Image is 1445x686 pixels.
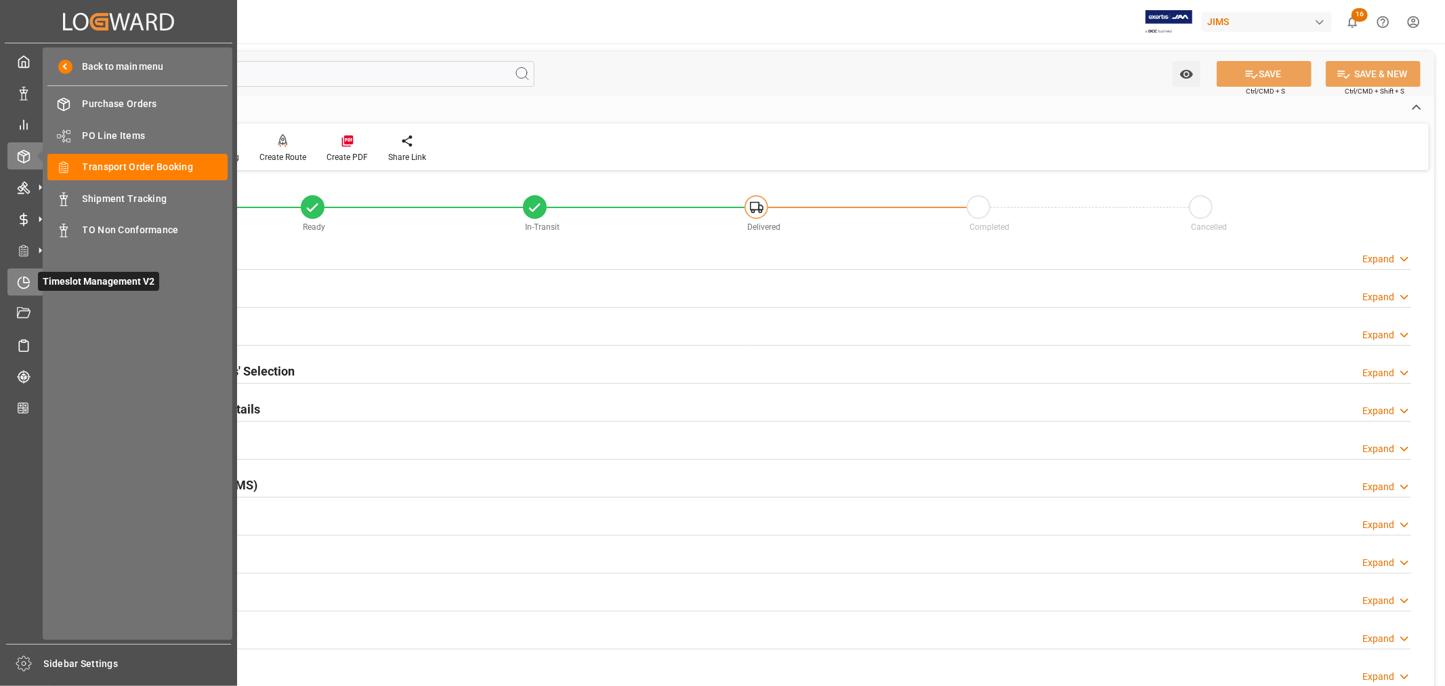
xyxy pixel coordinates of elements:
a: Document Management [7,300,230,327]
div: Expand [1362,252,1394,266]
span: 16 [1352,8,1368,22]
div: Expand [1362,632,1394,646]
div: Expand [1362,556,1394,570]
a: My Reports [7,111,230,138]
a: PO Line Items [47,122,228,148]
span: Cancelled [1192,222,1228,232]
a: CO2 Calculator [7,395,230,421]
span: Ctrl/CMD + Shift + S [1345,86,1404,96]
span: Back to main menu [72,60,164,74]
a: TO Non Conformance [47,217,228,243]
div: Expand [1362,518,1394,532]
a: Purchase Orders [47,91,228,117]
div: Expand [1362,366,1394,380]
a: Data Management [7,79,230,106]
span: Transport Order Booking [83,160,228,174]
div: Create PDF [327,151,368,163]
span: Delivered [747,222,780,232]
a: Sailing Schedules [7,331,230,358]
img: Exertis%20JAM%20-%20Email%20Logo.jpg_1722504956.jpg [1146,10,1192,34]
span: Ready [303,222,325,232]
div: Expand [1362,480,1394,494]
div: Share Link [388,151,426,163]
input: Search Fields [62,61,535,87]
span: Shipment Tracking [83,192,228,206]
span: Timeslot Management V2 [38,272,159,291]
span: Sidebar Settings [44,657,232,671]
div: Expand [1362,670,1394,684]
a: Shipment Tracking [47,185,228,211]
a: My Cockpit [7,48,230,75]
span: Completed [969,222,1009,232]
div: Create Route [259,151,306,163]
span: Ctrl/CMD + S [1246,86,1285,96]
span: PO Line Items [83,129,228,143]
div: JIMS [1202,12,1332,32]
div: Expand [1362,442,1394,456]
button: show 16 new notifications [1337,7,1368,37]
a: Tracking Shipment [7,363,230,390]
div: Expand [1362,290,1394,304]
span: TO Non Conformance [83,223,228,237]
button: open menu [1173,61,1200,87]
div: Expand [1362,404,1394,418]
a: Timeslot Management V2Timeslot Management V2 [7,268,230,295]
span: In-Transit [525,222,560,232]
button: Help Center [1368,7,1398,37]
div: Expand [1362,328,1394,342]
button: SAVE & NEW [1326,61,1421,87]
button: SAVE [1217,61,1312,87]
span: Purchase Orders [83,97,228,111]
button: JIMS [1202,9,1337,35]
div: Expand [1362,594,1394,608]
a: Transport Order Booking [47,154,228,180]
